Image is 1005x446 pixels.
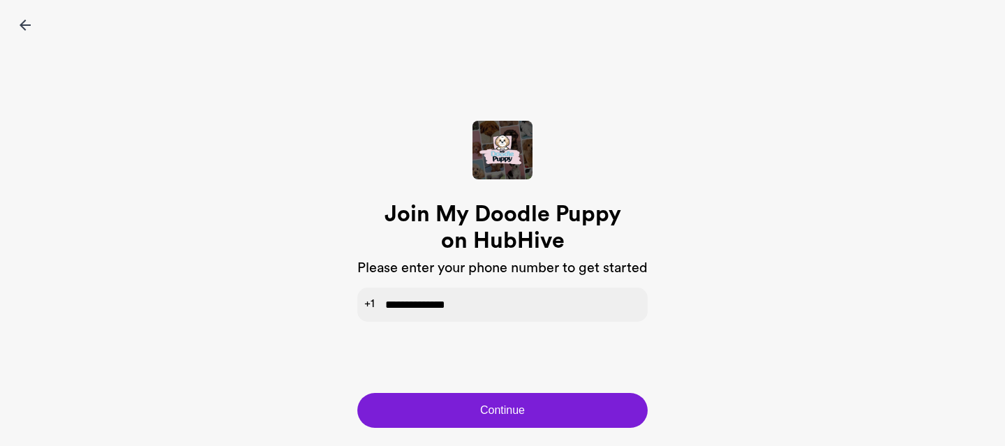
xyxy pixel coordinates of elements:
[357,393,648,428] button: Continue
[20,20,31,31] img: icon-back-black.svg
[357,260,648,276] h3: Please enter your phone number to get started
[472,121,533,179] img: Hive Cover Image
[377,201,628,254] h1: Join My Doodle Puppy on HubHive
[364,297,375,311] span: +1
